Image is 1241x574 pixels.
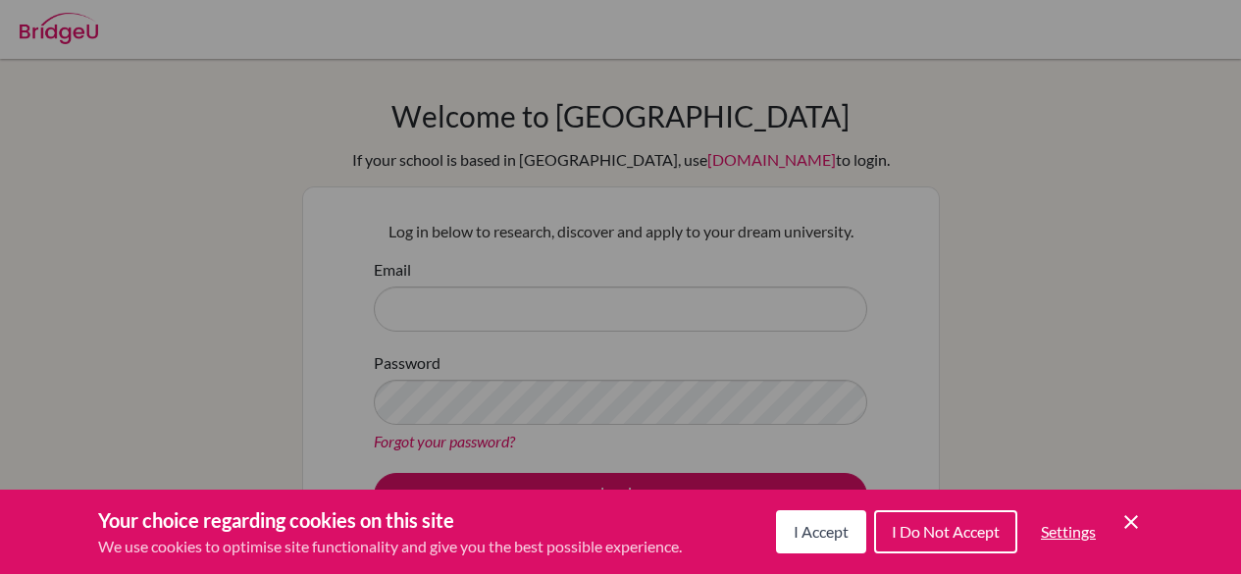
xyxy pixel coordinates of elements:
[98,535,682,558] p: We use cookies to optimise site functionality and give you the best possible experience.
[1025,512,1112,551] button: Settings
[892,522,1000,541] span: I Do Not Accept
[794,522,849,541] span: I Accept
[1119,510,1143,534] button: Save and close
[98,505,682,535] h3: Your choice regarding cookies on this site
[874,510,1017,553] button: I Do Not Accept
[1041,522,1096,541] span: Settings
[776,510,866,553] button: I Accept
